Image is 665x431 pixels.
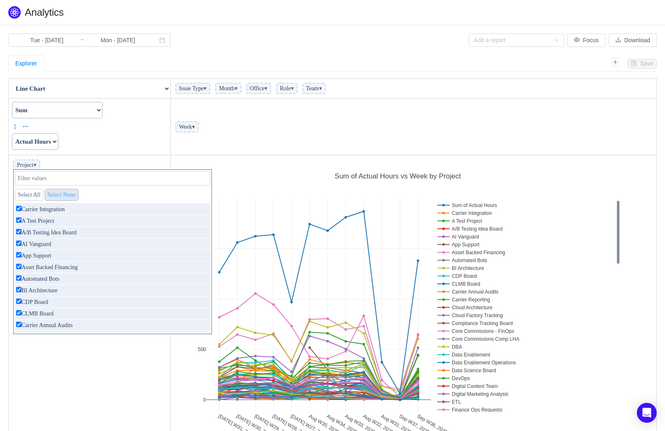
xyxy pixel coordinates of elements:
[15,55,37,71] div: Explorer
[45,189,79,201] a: Select None
[25,7,64,18] span: Analytics
[15,227,210,238] p: A/B Testing Idea Board
[15,331,210,342] p: Carrier Reporting
[15,308,210,319] p: CLMB Board
[204,85,206,91] span: ▾
[15,273,210,284] p: Automated Bots
[175,121,199,132] span: Week
[474,36,550,44] div: Add a report
[246,83,271,94] span: Office
[15,320,210,331] p: Carrier Annual Audits
[264,85,267,91] span: ▾
[276,83,297,94] span: Role
[192,124,195,130] span: ▾
[15,189,43,201] a: Select All
[34,162,36,168] span: ▾
[235,85,238,91] span: ▾
[15,285,210,296] p: BI Architecture
[8,6,21,19] img: Quantify
[15,171,210,185] input: Filter values
[13,36,80,45] input: Start date
[215,83,241,94] span: Month
[319,85,322,91] span: ▾
[15,262,210,273] p: Asset Backed Financing
[628,59,657,69] button: icon: saveSave
[13,120,19,132] a: ↕
[567,34,605,47] button: icon: eyeFocus
[84,36,151,45] input: End date
[15,215,210,226] p: A Test Project
[637,403,657,423] div: Open Intercom Messenger
[21,120,27,132] a: ↔
[15,296,210,308] p: CDP Board
[15,238,210,250] p: AI Vanguard
[554,38,559,43] i: icon: down
[609,34,657,47] button: icon: downloadDownload
[291,85,294,91] span: ▾
[15,204,210,215] p: Carrier Integration
[611,58,619,66] i: icon: plus
[302,83,326,94] span: Team
[175,83,211,94] span: Issue Type
[159,37,165,43] i: icon: calendar
[15,250,210,261] p: App Support
[13,159,40,171] span: Project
